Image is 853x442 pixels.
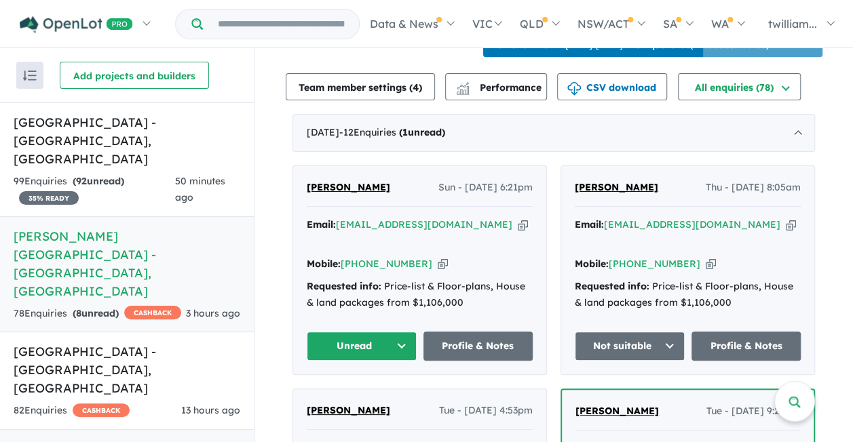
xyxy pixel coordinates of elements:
[286,73,435,100] button: Team member settings (4)
[445,73,547,100] button: Performance
[706,257,716,271] button: Copy
[14,174,175,206] div: 99 Enquir ies
[518,218,528,232] button: Copy
[604,218,780,230] a: [EMAIL_ADDRESS][DOMAIN_NAME]
[439,403,533,419] span: Tue - [DATE] 4:53pm
[307,180,390,196] a: [PERSON_NAME]
[14,403,130,419] div: 82 Enquir ies
[76,307,81,319] span: 8
[557,73,667,100] button: CSV download
[786,218,796,232] button: Copy
[73,175,124,187] strong: ( unread)
[567,82,581,96] img: download icon
[575,181,658,193] span: [PERSON_NAME]
[691,331,801,361] a: Profile & Notes
[124,306,181,319] span: CASHBACK
[307,280,381,292] strong: Requested info:
[609,258,700,270] a: [PHONE_NUMBER]
[14,306,181,322] div: 78 Enquir ies
[575,405,659,417] span: [PERSON_NAME]
[206,9,356,39] input: Try estate name, suburb, builder or developer
[14,113,240,168] h5: [GEOGRAPHIC_DATA] - [GEOGRAPHIC_DATA] , [GEOGRAPHIC_DATA]
[181,404,240,416] span: 13 hours ago
[575,218,604,230] strong: Email:
[307,279,533,311] div: Price-list & Floor-plans, House & land packages from $1,106,000
[336,218,512,230] a: [EMAIL_ADDRESS][DOMAIN_NAME]
[575,403,659,420] a: [PERSON_NAME]
[307,403,390,419] a: [PERSON_NAME]
[399,126,445,138] strong: ( unread)
[76,175,87,187] span: 92
[457,82,469,89] img: line-chart.svg
[413,81,419,94] span: 4
[307,331,417,361] button: Unread
[575,279,801,311] div: Price-list & Floor-plans, House & land packages from $1,106,000
[14,227,240,300] h5: [PERSON_NAME][GEOGRAPHIC_DATA] - [GEOGRAPHIC_DATA] , [GEOGRAPHIC_DATA]
[678,73,801,100] button: All enquiries (78)
[20,16,133,33] img: Openlot PRO Logo White
[175,175,225,203] span: 50 minutes ago
[23,71,37,81] img: sort.svg
[706,180,801,196] span: Thu - [DATE] 8:05am
[307,181,390,193] span: [PERSON_NAME]
[60,62,209,89] button: Add projects and builders
[423,331,533,361] a: Profile & Notes
[706,403,800,420] span: Tue - [DATE] 9:26am
[456,86,470,95] img: bar-chart.svg
[341,258,432,270] a: [PHONE_NUMBER]
[14,342,240,397] h5: [GEOGRAPHIC_DATA] - [GEOGRAPHIC_DATA] , [GEOGRAPHIC_DATA]
[307,218,336,230] strong: Email:
[575,331,685,361] button: Not suitable
[19,191,79,205] span: 35 % READY
[575,280,649,292] strong: Requested info:
[438,180,533,196] span: Sun - [DATE] 6:21pm
[307,404,390,416] span: [PERSON_NAME]
[438,257,448,271] button: Copy
[402,126,408,138] span: 1
[768,17,817,31] span: twilliam...
[575,258,609,270] strong: Mobile:
[458,81,542,94] span: Performance
[292,114,815,152] div: [DATE]
[73,403,130,417] span: CASHBACK
[339,126,445,138] span: - 12 Enquir ies
[73,307,119,319] strong: ( unread)
[575,180,658,196] a: [PERSON_NAME]
[307,258,341,270] strong: Mobile:
[186,307,240,319] span: 3 hours ago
